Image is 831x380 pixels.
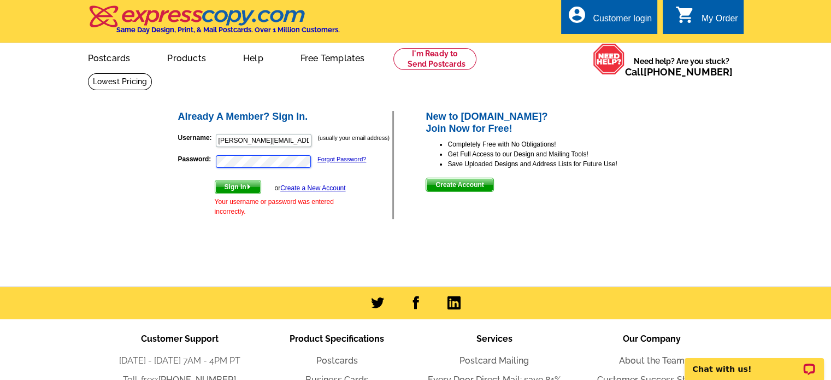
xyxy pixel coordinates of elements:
[283,44,382,70] a: Free Templates
[644,66,733,78] a: [PHONE_NUMBER]
[702,14,738,29] div: My Order
[623,334,681,344] span: Our Company
[141,334,219,344] span: Customer Support
[274,183,345,193] div: or
[675,12,738,26] a: shopping_cart My Order
[677,346,831,380] iframe: LiveChat chat widget
[675,5,695,25] i: shopping_cart
[116,26,340,34] h4: Same Day Design, Print, & Mail Postcards. Over 1 Million Customers.
[426,178,493,191] span: Create Account
[215,180,261,194] button: Sign In
[625,56,738,78] span: Need help? Are you stuck?
[178,111,393,123] h2: Already A Member? Sign In.
[567,5,586,25] i: account_circle
[317,156,366,162] a: Forgot Password?
[101,354,258,367] li: [DATE] - [DATE] 7AM - 4PM PT
[476,334,512,344] span: Services
[459,355,529,366] a: Postcard Mailing
[178,154,215,164] label: Password:
[447,149,655,159] li: Get Full Access to our Design and Mailing Tools!
[88,13,340,34] a: Same Day Design, Print, & Mail Postcards. Over 1 Million Customers.
[567,12,652,26] a: account_circle Customer login
[178,133,215,143] label: Username:
[619,355,685,366] a: About the Team
[426,111,655,135] h2: New to [DOMAIN_NAME]? Join Now for Free!
[280,184,345,192] a: Create a New Account
[318,135,390,141] small: (usually your email address)
[593,14,652,29] div: Customer login
[226,44,281,70] a: Help
[316,355,358,366] a: Postcards
[70,44,148,70] a: Postcards
[426,178,493,192] button: Create Account
[215,197,346,217] div: Your username or password was entered incorrectly.
[625,66,733,78] span: Call
[215,180,261,194] span: Sign In
[593,43,625,75] img: help
[447,139,655,149] li: Completely Free with No Obligations!
[447,159,655,169] li: Save Uploaded Designs and Address Lists for Future Use!
[150,44,223,70] a: Products
[290,334,384,344] span: Product Specifications
[246,184,251,189] img: button-next-arrow-white.png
